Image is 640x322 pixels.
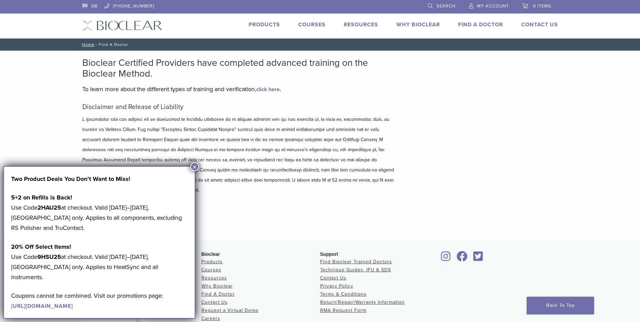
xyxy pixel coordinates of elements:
a: Products [201,259,223,265]
a: Contact Us [201,299,228,305]
a: Terms & Conditions [320,291,367,297]
a: click here [256,86,280,93]
h2: Bioclear Certified Providers have completed advanced training on the Bioclear Method. [82,57,396,79]
a: Back To Top [527,297,594,314]
span: / [94,43,99,46]
strong: 9HSU25 [37,253,61,261]
span: Support [320,251,338,257]
a: RMA Request Form [320,307,366,313]
p: Use Code at checkout. Valid [DATE]–[DATE], [GEOGRAPHIC_DATA] only. Applies to all components, exc... [11,192,188,233]
a: Bioclear [439,255,453,262]
a: Courses [298,21,326,28]
a: Return/Repair/Warranty Information [320,299,405,305]
a: Resources [201,275,227,281]
span: Search [437,3,455,9]
button: Close [190,162,199,171]
a: Resources [344,21,378,28]
img: Bioclear [82,21,162,30]
a: Careers [201,316,220,321]
strong: Two Product Deals You Don’t Want to Miss! [11,175,130,183]
a: Find A Doctor [458,21,503,28]
strong: 2HAU25 [37,204,61,211]
a: Contact Us [521,21,558,28]
a: Courses [201,267,221,273]
p: L ipsumdolor sita con adipisc eli se doeiusmod te Incididu utlaboree do m aliquae adminim ven qu ... [82,114,396,195]
a: Bioclear [471,255,485,262]
strong: 20% Off Select Items! [11,243,71,250]
h5: Disclaimer and Release of Liability [82,103,396,111]
a: Why Bioclear [396,21,440,28]
a: Bioclear [454,255,470,262]
a: Products [249,21,280,28]
span: 0 items [533,3,551,9]
p: To learn more about the different types of training and verification, . [82,84,396,94]
a: Technique Guides, IFU & SDS [320,267,391,273]
p: Coupons cannot be combined. Visit our promotions page: [11,291,188,311]
a: Home [80,42,94,47]
a: [URL][DOMAIN_NAME] [11,303,73,310]
a: Find A Doctor [201,291,235,297]
a: Contact Us [320,275,346,281]
a: Find Bioclear Trained Doctors [320,259,392,265]
a: Why Bioclear [201,283,233,289]
strong: 5+2 on Refills is Back! [11,194,72,201]
a: Request a Virtual Demo [201,307,258,313]
p: Use Code at checkout. Valid [DATE]–[DATE], [GEOGRAPHIC_DATA] only. Applies to HeatSync and all in... [11,242,188,282]
a: Privacy Policy [320,283,353,289]
nav: Find A Doctor [77,38,563,51]
span: Bioclear [201,251,220,257]
span: My Account [477,3,509,9]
